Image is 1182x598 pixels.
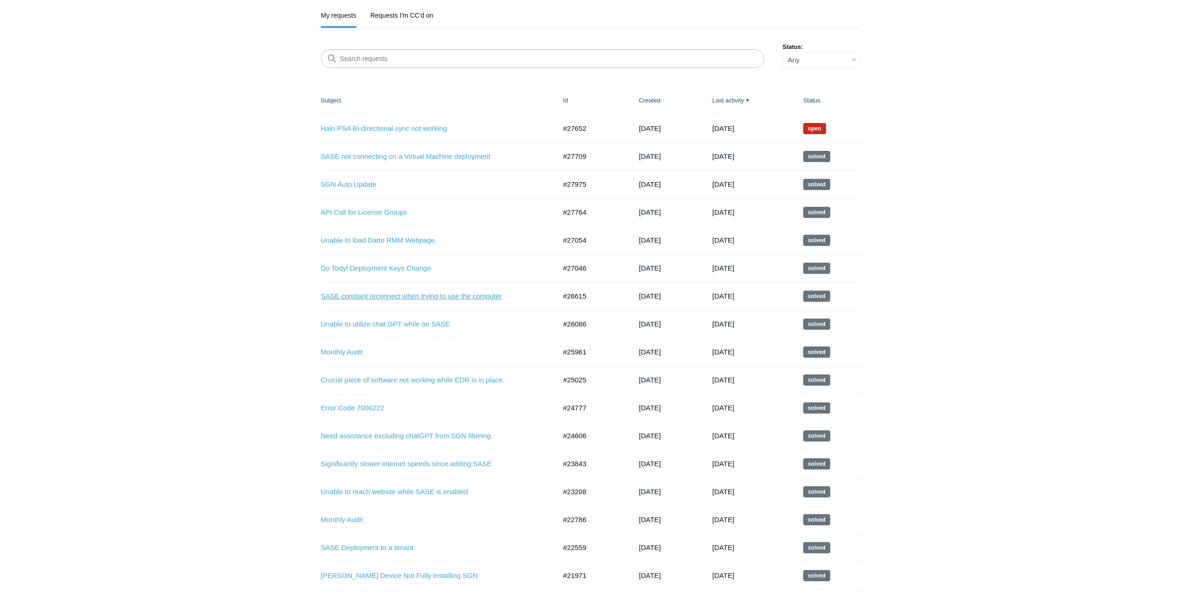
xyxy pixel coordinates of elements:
time: 08/18/2025, 20:02 [712,292,734,300]
time: 09/24/2025, 13:24 [712,124,734,132]
a: Requests I'm CC'd on [370,5,433,26]
time: 04/23/2025, 12:02 [712,460,734,468]
a: Created [639,97,660,104]
td: #24777 [554,394,630,422]
td: #25025 [554,366,630,394]
a: SGN Auto Update [321,179,542,190]
time: 08/05/2025, 12:05 [639,236,661,244]
time: 04/30/2025, 11:15 [639,432,661,440]
time: 01/23/2025, 13:35 [639,544,661,551]
time: 08/27/2025, 10:30 [639,152,661,160]
td: #25961 [554,338,630,366]
time: 05/08/2025, 09:11 [639,404,661,412]
a: [PERSON_NAME] Device Not Fully Installing SGN [321,571,542,581]
td: #22786 [554,506,630,534]
time: 09/09/2025, 16:02 [712,208,734,216]
span: This request has been solved [803,151,830,162]
td: #26615 [554,282,630,310]
time: 06/04/2025, 16:02 [712,404,734,412]
a: Monthly Audit [321,515,542,525]
a: Error Code 7000222 [321,403,542,414]
time: 02/25/2025, 11:02 [712,516,734,523]
time: 08/25/2025, 15:40 [639,124,661,132]
td: #27046 [554,254,630,282]
td: #23208 [554,478,630,506]
span: This request has been solved [803,179,830,190]
td: #27975 [554,170,630,198]
span: This request has been solved [803,319,830,330]
span: This request has been solved [803,402,830,414]
a: SASE not connecting on a Virtual Machine deployment [321,151,542,162]
td: #23843 [554,450,630,478]
time: 09/08/2025, 12:20 [639,180,661,188]
span: This request has been solved [803,207,830,218]
td: #22559 [554,534,630,562]
th: Subject [321,87,554,115]
time: 02/05/2025, 10:28 [639,516,661,523]
time: 01/19/2025, 18:02 [712,571,734,579]
td: #27709 [554,143,630,170]
time: 03/18/2025, 10:02 [712,488,734,496]
span: This request has been solved [803,514,830,525]
span: This request has been solved [803,458,830,469]
time: 02/12/2025, 14:03 [712,544,734,551]
a: My requests [321,5,356,26]
td: #27054 [554,226,630,254]
time: 08/06/2025, 16:02 [712,320,734,328]
a: Do Todyl Deployment Keys Change [321,263,542,274]
time: 07/07/2025, 12:33 [639,348,661,356]
time: 09/01/2025, 17:02 [712,264,734,272]
time: 09/08/2025, 16:03 [712,236,734,244]
time: 06/11/2025, 19:02 [712,376,734,384]
td: #26086 [554,310,630,338]
a: Unable to reach website while SASE is enabled [321,487,542,497]
th: Id [554,87,630,115]
td: #27764 [554,198,630,226]
input: Search requests [321,49,764,68]
span: This request has been solved [803,263,830,274]
time: 03/25/2025, 16:44 [639,460,661,468]
th: Status [794,87,861,115]
span: This request has been solved [803,430,830,442]
span: We are working on a response for you [803,123,826,134]
a: Need assistance excluding chatGPT from SGN filtering [321,431,542,442]
a: Significantly slower internet speeds since adding SASE [321,459,542,469]
a: Crucial piece of software not working while EDR is in place. [321,375,542,386]
span: This request has been solved [803,486,830,497]
time: 08/05/2025, 08:19 [639,264,661,272]
td: #27652 [554,115,630,143]
td: #21971 [554,562,630,590]
a: Halo PSA Bi-directional sync not working [321,123,542,134]
span: ▼ [745,97,750,104]
span: This request has been solved [803,235,830,246]
time: 02/25/2025, 15:29 [639,488,661,496]
time: 12/17/2024, 15:38 [639,571,661,579]
time: 05/22/2025, 09:56 [639,376,661,384]
time: 05/27/2025, 19:02 [712,432,734,440]
span: This request has been solved [803,374,830,386]
a: SASE Deployment to a tenant [321,543,542,553]
a: Unable to load Datto RMM Webpage [321,235,542,246]
a: SASE constant reconnect when trying to use the computer [321,291,542,302]
time: 07/10/2025, 09:19 [639,320,661,328]
label: Status: [783,42,861,52]
a: Unable to utilize chat GPT while on SASE [321,319,542,330]
time: 09/17/2025, 09:02 [712,152,734,160]
a: API Call for License Groups [321,207,542,218]
span: This request has been solved [803,347,830,358]
td: #24606 [554,422,630,450]
time: 07/22/2025, 08:45 [639,292,661,300]
a: Monthly Audit [321,347,542,358]
span: This request has been solved [803,542,830,553]
time: 09/16/2025, 20:02 [712,180,734,188]
a: Last activity▼ [712,97,744,104]
span: This request has been solved [803,570,830,581]
span: This request has been solved [803,291,830,302]
time: 08/29/2025, 09:13 [639,208,661,216]
time: 08/03/2025, 20:01 [712,348,734,356]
